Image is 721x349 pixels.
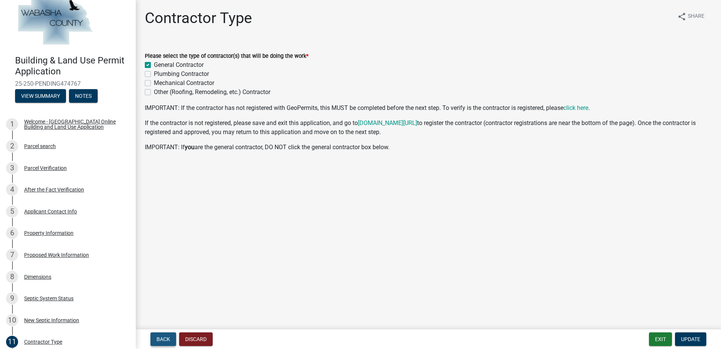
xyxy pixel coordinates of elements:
[154,88,270,97] label: Other (Roofing, Remodeling, etc.) Contractor
[6,118,18,130] div: 1
[156,336,170,342] span: Back
[145,143,712,152] p: IMPORTANT: If are the general contractor, DO NOT click the general contractor box below.
[24,119,124,130] div: Welcome - [GEOGRAPHIC_DATA] Online Building and Land Use Application
[15,93,66,99] wm-modal-confirm: Summary
[145,54,308,59] label: Please select the type of contractor(s) that will be doing the work
[15,89,66,103] button: View Summary
[145,9,252,27] h1: Contractor Type
[24,339,62,344] div: Contractor Type
[15,80,121,87] span: 25-250-PENDING474767
[6,140,18,152] div: 2
[24,187,84,192] div: After the Fact Verification
[6,184,18,196] div: 4
[185,144,195,151] strong: you
[179,332,213,346] button: Discard
[24,296,74,301] div: Septic System Status
[145,119,712,137] p: If the contractor is not registered, please save and exit this application, and go to to register...
[6,205,18,218] div: 5
[6,336,18,348] div: 11
[69,93,98,99] wm-modal-confirm: Notes
[681,336,700,342] span: Update
[24,209,77,214] div: Applicant Contact Info
[6,314,18,326] div: 10
[69,89,98,103] button: Notes
[688,12,704,21] span: Share
[677,12,686,21] i: share
[563,104,588,111] a: click here
[154,79,214,88] label: Mechanical Contractor
[671,9,710,24] button: shareShare
[6,249,18,261] div: 7
[24,274,51,280] div: Dimensions
[24,230,74,236] div: Property Information
[24,252,89,258] div: Proposed Work Information
[675,332,706,346] button: Update
[649,332,672,346] button: Exit
[6,292,18,304] div: 9
[6,227,18,239] div: 6
[358,119,417,127] a: [DOMAIN_NAME][URL]
[15,55,130,77] h4: Building & Land Use Permit Application
[154,60,204,69] label: General Contractor
[6,271,18,283] div: 8
[24,318,79,323] div: New Septic Information
[150,332,176,346] button: Back
[154,69,209,79] label: Plumbing Contractor
[24,144,56,149] div: Parcel search
[24,165,67,171] div: Parcel Verification
[6,162,18,174] div: 3
[145,103,712,113] p: IMPORTANT: If the contractor has not registered with GeoPermits, this MUST be completed before th...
